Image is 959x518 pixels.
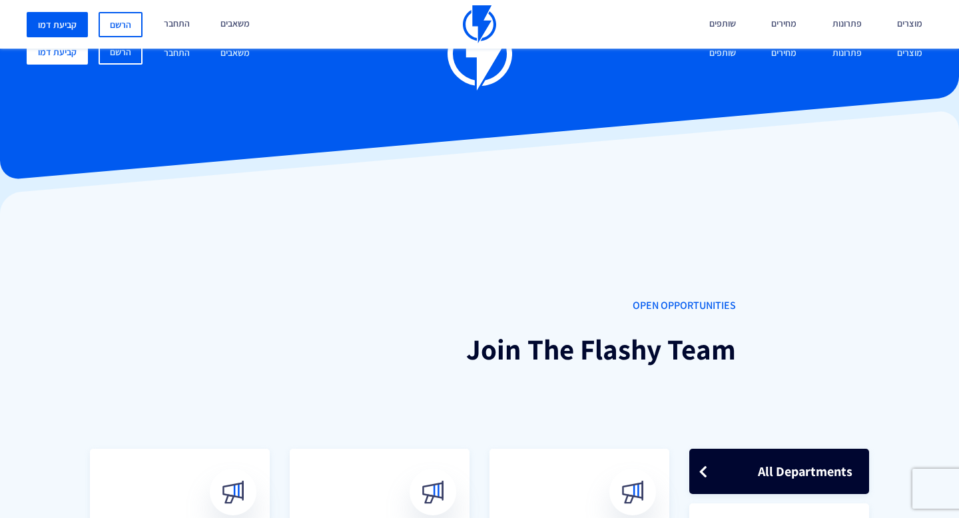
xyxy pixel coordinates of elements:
[27,39,88,65] a: קביעת דמו
[222,480,245,503] img: broadcast.svg
[822,39,872,68] a: פתרונות
[99,12,143,37] a: הרשם
[223,334,736,366] h1: Join The Flashy Team
[223,298,736,314] span: OPEN OPPORTUNITIES
[689,449,869,495] a: All Departments
[699,39,746,68] a: שותפים
[210,39,260,68] a: משאבים
[422,480,445,503] img: broadcast.svg
[621,480,645,503] img: broadcast.svg
[761,39,806,68] a: מחירים
[887,39,932,68] a: מוצרים
[27,12,88,37] a: קביעת דמו
[99,39,143,65] a: הרשם
[154,39,200,68] a: התחבר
